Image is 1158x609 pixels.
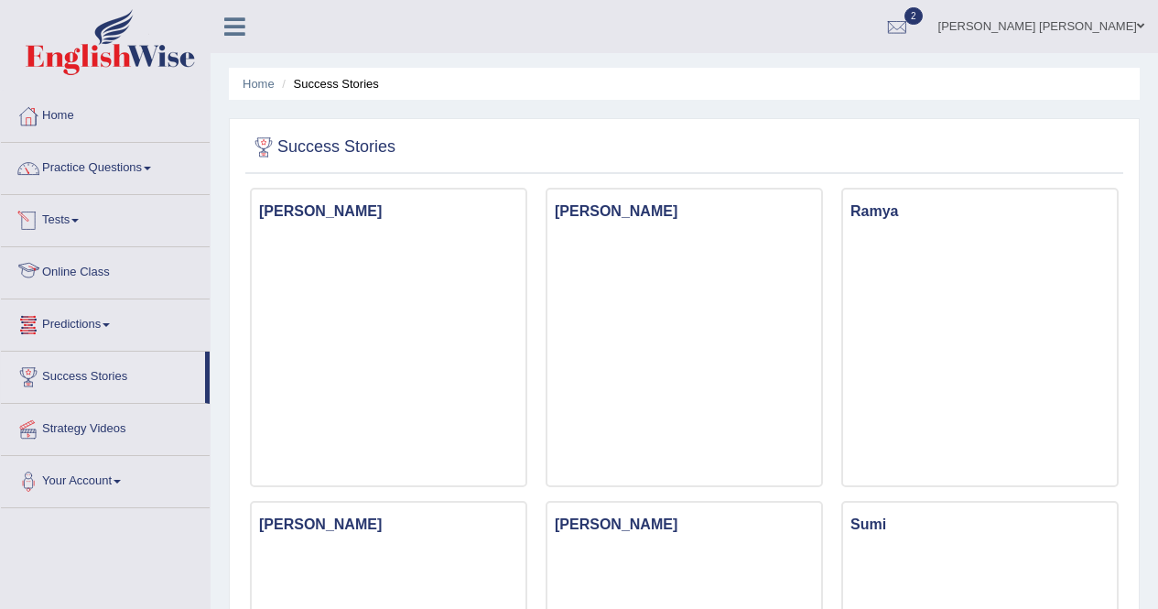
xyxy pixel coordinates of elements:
[1,195,210,241] a: Tests
[843,199,1117,224] h3: Ramya
[843,512,1117,538] h3: Sumi
[1,143,210,189] a: Practice Questions
[1,91,210,136] a: Home
[1,404,210,450] a: Strategy Videos
[1,456,210,502] a: Your Account
[250,134,395,161] h2: Success Stories
[1,299,210,345] a: Predictions
[243,77,275,91] a: Home
[252,199,525,224] h3: [PERSON_NAME]
[277,75,378,92] li: Success Stories
[1,352,205,397] a: Success Stories
[904,7,923,25] span: 2
[547,199,821,224] h3: [PERSON_NAME]
[547,512,821,538] h3: [PERSON_NAME]
[1,247,210,293] a: Online Class
[252,512,525,538] h3: [PERSON_NAME]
